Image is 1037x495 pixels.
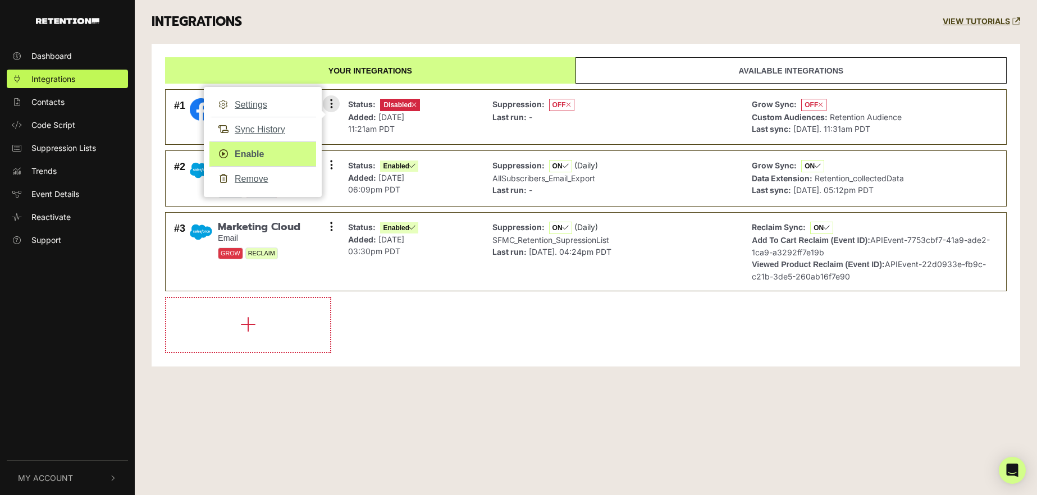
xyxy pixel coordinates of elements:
span: Event Details [31,188,79,200]
h3: INTEGRATIONS [152,14,242,30]
img: Marketing Cloud [190,159,212,181]
span: Suppression Lists [31,142,96,154]
span: Integrations [31,73,75,85]
strong: Suppression: [492,161,545,170]
strong: Last sync: [752,124,791,134]
div: #3 [174,221,185,282]
strong: Suppression: [492,222,545,232]
span: [DATE]. 11:31am PDT [793,124,870,134]
span: OFF [801,99,826,111]
a: Your integrations [165,57,575,84]
span: Marketing Cloud [218,221,300,233]
span: Retention Audience [830,112,902,122]
span: ON [801,160,824,172]
span: Dashboard [31,50,72,62]
strong: Viewed Product Reclaim (Event ID): [752,260,884,269]
strong: Status: [348,99,376,109]
span: AllSubscribers_Email_Export [492,173,595,183]
strong: Grow Sync: [752,99,797,109]
strong: Last run: [492,247,527,256]
img: Facebook [190,98,212,121]
strong: Status: [348,222,376,232]
strong: Custom Audiences: [752,112,828,122]
a: Dashboard [7,47,128,65]
a: Contacts [7,93,128,111]
strong: Last run: [492,112,527,122]
span: - [529,185,532,195]
small: Email [218,233,300,243]
span: Support [31,234,61,246]
a: Enable [209,141,316,167]
div: Open Intercom Messenger [999,457,1026,484]
button: My Account [7,461,128,495]
span: ON [549,160,572,172]
span: ON [549,222,572,234]
strong: Added: [348,235,376,244]
strong: Added: [348,173,376,182]
strong: Add To Cart Reclaim (Event ID): [752,236,870,245]
span: Reactivate [31,211,71,223]
img: Marketing Cloud [190,221,212,243]
strong: Last run: [492,185,527,195]
a: Settings [209,93,316,117]
a: VIEW TUTORIALS [943,17,1020,26]
div: #2 [174,159,185,198]
span: [DATE] 11:21am PDT [348,112,404,134]
strong: Grow Sync: [752,161,797,170]
span: Contacts [31,96,65,108]
div: #1 [174,98,185,136]
span: RECLAIM [245,247,278,259]
span: [DATE] 03:30pm PDT [348,235,404,256]
span: (Daily) [574,222,598,232]
a: Reactivate [7,208,128,226]
span: Enabled [380,161,418,172]
span: Code Script [31,119,75,131]
span: (Daily) [574,161,598,170]
span: ON [810,222,833,234]
strong: Reclaim Sync: [752,222,806,232]
span: Trends [31,165,57,177]
a: Trends [7,162,128,180]
strong: Last sync: [752,185,791,195]
span: Retention_collectedData [815,173,904,183]
span: [DATE]. 05:12pm PDT [793,185,874,195]
a: Integrations [7,70,128,88]
span: GROW [218,247,243,259]
a: Sync History [209,117,316,142]
strong: Suppression: [492,99,545,109]
a: Available integrations [575,57,1007,84]
span: Disabled [380,99,420,111]
strong: Status: [348,161,376,170]
a: Support [7,231,128,249]
img: Retention.com [36,18,99,24]
a: Suppression Lists [7,139,128,157]
span: OFF [549,99,574,111]
span: SFMC_Retention_SupressionList [492,235,609,245]
span: Enabled [380,222,418,233]
span: - [529,112,532,122]
span: My Account [18,472,73,484]
p: APIEvent-7753cbf7-41a9-ade2-1ca9-a3292ff7e19b APIEvent-22d0933e-fb9c-c21b-3de5-260ab16f7e90 [752,221,995,282]
strong: Data Extension: [752,173,812,183]
span: [DATE]. 04:24pm PDT [529,247,611,256]
a: Remove [209,166,316,191]
a: Code Script [7,116,128,134]
strong: Added: [348,112,376,122]
a: Event Details [7,185,128,203]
